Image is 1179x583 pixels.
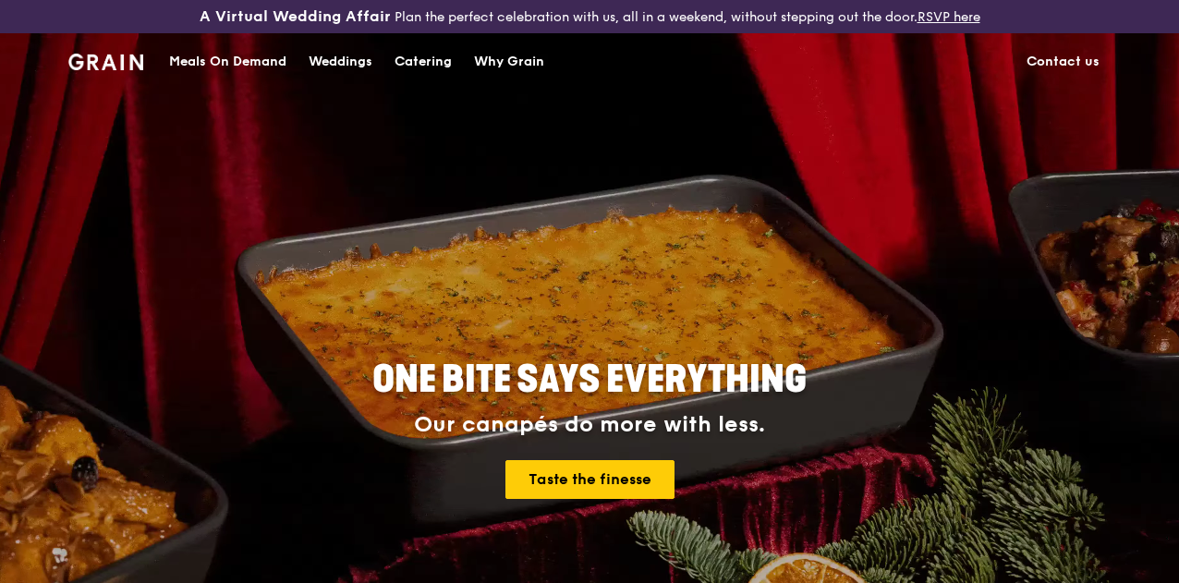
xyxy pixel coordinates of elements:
[309,34,372,90] div: Weddings
[372,358,807,402] span: ONE BITE SAYS EVERYTHING
[383,34,463,90] a: Catering
[200,7,391,26] h3: A Virtual Wedding Affair
[197,7,983,26] div: Plan the perfect celebration with us, all in a weekend, without stepping out the door.
[68,32,143,88] a: GrainGrain
[474,34,544,90] div: Why Grain
[298,34,383,90] a: Weddings
[68,54,143,70] img: Grain
[1015,34,1111,90] a: Contact us
[257,412,922,438] div: Our canapés do more with less.
[395,34,452,90] div: Catering
[169,34,286,90] div: Meals On Demand
[463,34,555,90] a: Why Grain
[918,9,980,25] a: RSVP here
[505,460,675,499] a: Taste the finesse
